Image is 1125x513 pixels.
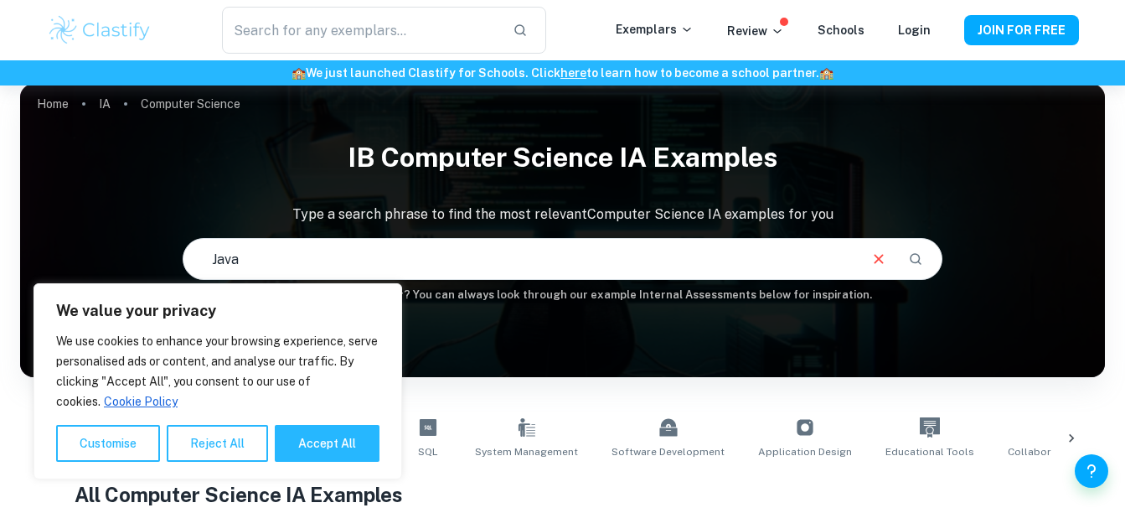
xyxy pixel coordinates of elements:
h6: We just launched Clastify for Schools. Click to learn how to become a school partner. [3,64,1122,82]
h1: All Computer Science IA Examples [75,479,1051,510]
button: Accept All [275,425,379,462]
h1: IB Computer Science IA examples [20,131,1105,184]
p: Type a search phrase to find the most relevant Computer Science IA examples for you [20,205,1105,225]
input: E.g. event website, web development, Python... [183,236,856,282]
img: Clastify logo [47,13,153,47]
p: Exemplars [616,20,694,39]
span: Educational Tools [885,444,974,459]
button: Customise [56,425,160,462]
a: Schools [818,23,864,37]
div: We value your privacy [34,283,402,479]
button: JOIN FOR FREE [964,15,1079,45]
a: here [560,66,586,80]
span: Software Development [612,444,725,459]
span: SQL [418,444,438,459]
span: System Management [475,444,578,459]
p: Review [727,22,784,40]
a: Cookie Policy [103,394,178,409]
h6: Not sure what to search for? You can always look through our example Internal Assessments below f... [20,287,1105,303]
button: Search [901,245,930,273]
span: 🏫 [819,66,833,80]
a: Login [898,23,931,37]
span: 🏫 [292,66,306,80]
span: Application Design [758,444,852,459]
p: Computer Science [141,95,240,113]
p: We value your privacy [56,301,379,321]
input: Search for any exemplars... [222,7,498,54]
button: Help and Feedback [1075,454,1108,488]
a: IA [99,92,111,116]
button: Reject All [167,425,268,462]
p: We use cookies to enhance your browsing experience, serve personalised ads or content, and analys... [56,331,379,412]
a: Home [37,92,69,116]
button: Clear [863,243,895,275]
